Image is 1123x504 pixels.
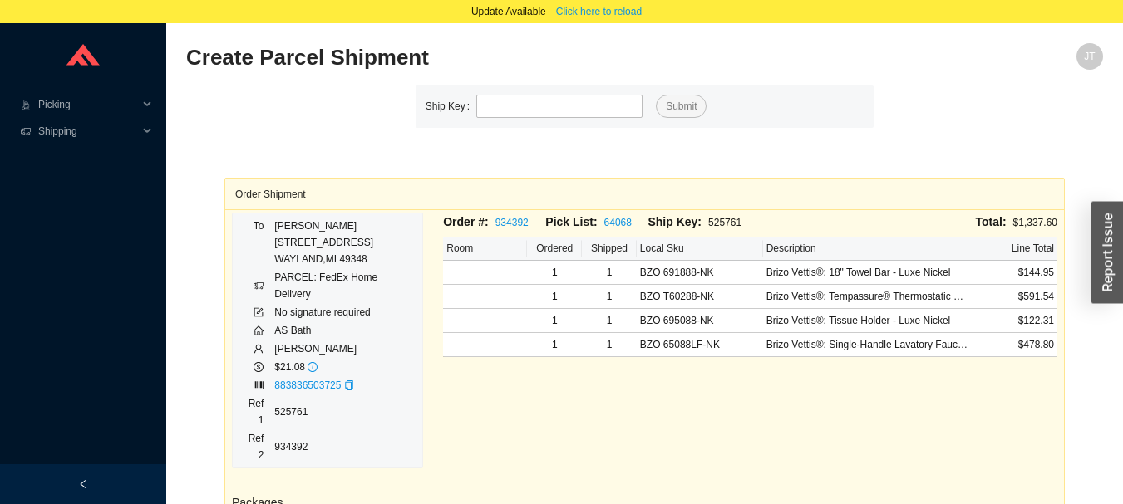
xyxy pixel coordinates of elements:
[604,217,632,228] a: 64068
[527,261,582,285] td: 1
[973,309,1057,333] td: $122.31
[766,264,970,281] div: Brizo Vettis®: 18" Towel Bar - Luxe Nickel
[582,261,637,285] td: 1
[274,379,341,391] a: 883836503725
[637,261,763,285] td: BZO 691888-NK
[186,43,874,72] h2: Create Parcel Shipment
[973,237,1057,261] th: Line Total
[273,268,416,303] td: PARCEL: FedEx Home Delivery
[274,218,415,267] div: [PERSON_NAME] [STREET_ADDRESS] WAYLAND , MI 49348
[637,237,763,261] th: Local Sku
[239,429,273,464] td: Ref 2
[637,333,763,357] td: BZO 65088LF-NK
[426,95,476,118] label: Ship Key
[38,91,138,118] span: Picking
[78,479,88,489] span: left
[976,215,1007,228] span: Total:
[254,380,264,390] span: barcode
[637,285,763,309] td: BZO T60288-NK
[556,3,642,20] span: Click here to reload
[527,333,582,357] td: 1
[973,261,1057,285] td: $144.95
[443,215,488,228] span: Order #:
[582,309,637,333] td: 1
[766,336,970,353] div: Brizo Vettis®: Single-Handle Lavatory Faucet - Luxe Nickel
[273,303,416,321] td: No signature required
[38,118,138,144] span: Shipping
[582,285,637,309] td: 1
[648,215,702,228] span: Ship Key:
[344,380,354,390] span: copy
[273,394,416,429] td: 525761
[973,285,1057,309] td: $591.54
[637,309,763,333] td: BZO 695088-NK
[239,217,273,268] td: To
[545,215,597,228] span: Pick List:
[308,362,318,372] span: info-circle
[766,288,970,305] div: Brizo Vettis®: Tempassure® Thermostatic Shower Only Trim - Luxe Nickel
[751,213,1057,232] div: $1,337.60
[443,237,527,261] th: Room
[239,394,273,429] td: Ref 1
[273,429,416,464] td: 934392
[495,217,529,228] a: 934392
[766,312,970,329] div: Brizo Vettis®: Tissue Holder - Luxe Nickel
[235,179,1054,209] div: Order Shipment
[254,362,264,372] span: dollar
[582,237,637,261] th: Shipped
[527,237,582,261] th: Ordered
[273,340,416,358] td: [PERSON_NAME]
[527,309,582,333] td: 1
[273,321,416,340] td: AS Bath
[254,307,264,317] span: form
[973,333,1057,357] td: $478.80
[273,358,416,376] td: $21.08
[527,285,582,309] td: 1
[344,377,354,394] div: Copy
[656,95,707,118] button: Submit
[582,333,637,357] td: 1
[254,325,264,335] span: home
[648,213,750,232] div: 525761
[763,237,973,261] th: Description
[254,344,264,354] span: user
